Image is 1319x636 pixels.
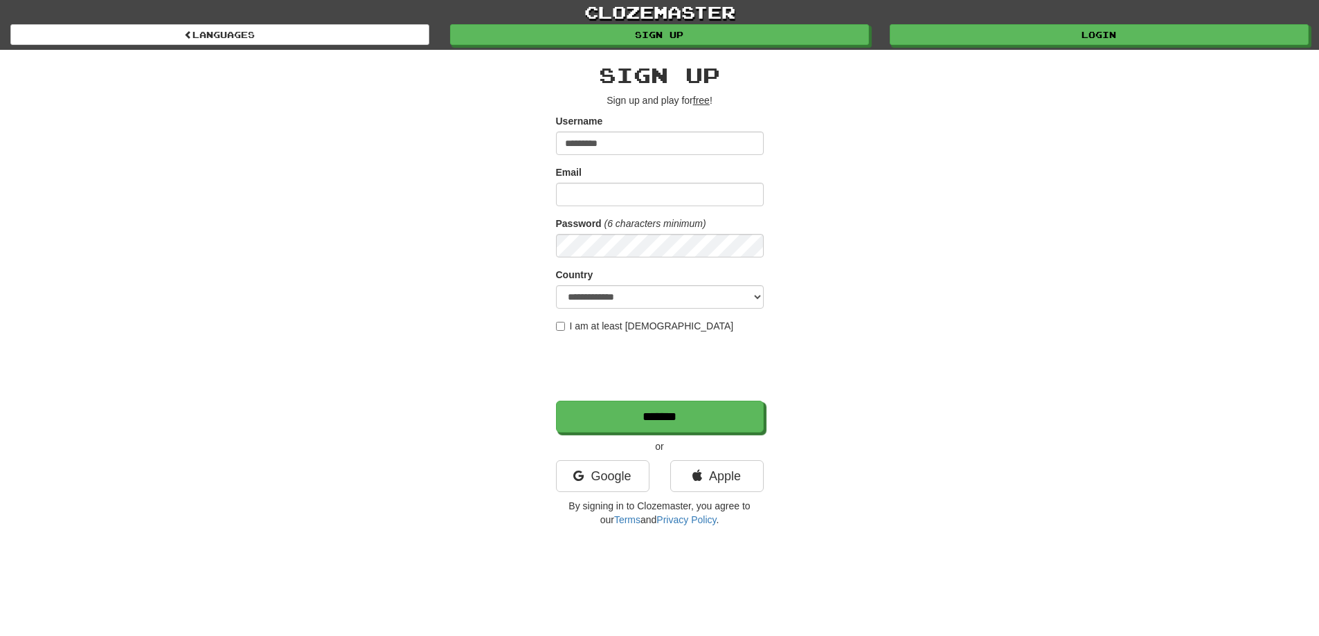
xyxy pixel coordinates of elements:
[670,460,764,492] a: Apple
[890,24,1309,45] a: Login
[556,499,764,527] p: By signing in to Clozemaster, you agree to our and .
[10,24,429,45] a: Languages
[556,322,565,331] input: I am at least [DEMOGRAPHIC_DATA]
[556,165,582,179] label: Email
[450,24,869,45] a: Sign up
[556,340,766,394] iframe: reCAPTCHA
[614,514,640,525] a: Terms
[556,439,764,453] p: or
[556,93,764,107] p: Sign up and play for !
[556,217,602,230] label: Password
[656,514,716,525] a: Privacy Policy
[693,95,710,106] u: free
[556,460,649,492] a: Google
[556,114,603,128] label: Username
[604,218,706,229] em: (6 characters minimum)
[556,268,593,282] label: Country
[556,319,734,333] label: I am at least [DEMOGRAPHIC_DATA]
[556,64,764,87] h2: Sign up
